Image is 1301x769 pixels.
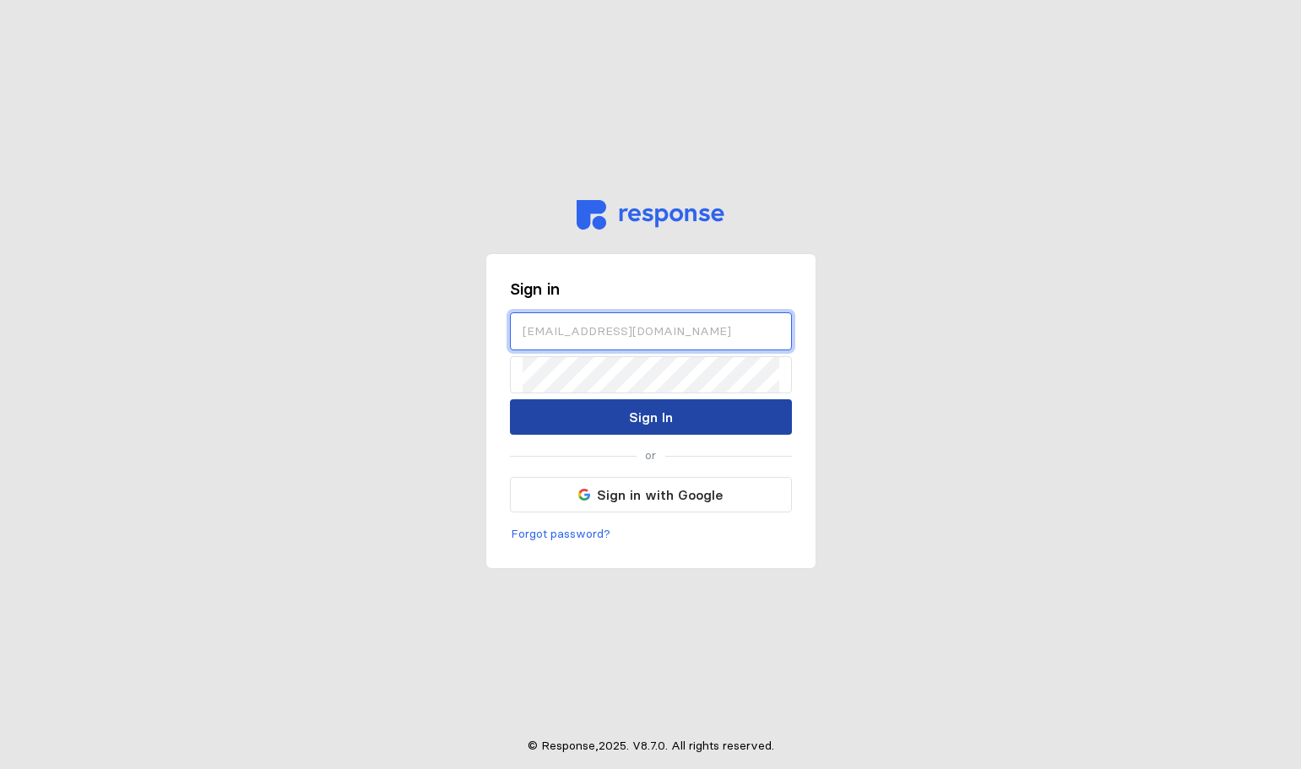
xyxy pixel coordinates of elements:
[510,399,792,435] button: Sign In
[510,278,792,301] h3: Sign in
[578,489,590,501] img: svg%3e
[528,737,774,755] p: © Response, 2025 . V 8.7.0 . All rights reserved.
[597,485,723,506] p: Sign in with Google
[645,447,656,465] p: or
[629,407,673,428] p: Sign In
[511,525,610,544] p: Forgot password?
[577,200,724,230] img: svg%3e
[510,524,611,544] button: Forgot password?
[523,313,779,349] input: Email
[510,477,792,512] button: Sign in with Google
